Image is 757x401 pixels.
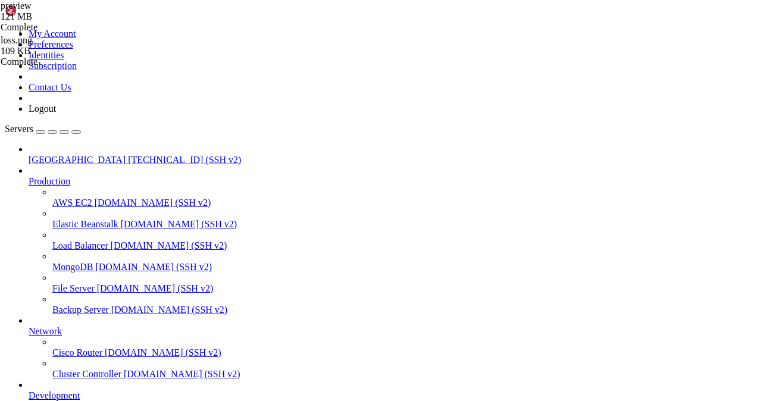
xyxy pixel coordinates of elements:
[1,11,120,22] div: 121 MB
[1,35,32,45] span: loss.png
[1,1,120,22] span: preview
[1,22,120,33] div: Complete
[1,57,120,67] div: Complete
[1,35,120,57] span: loss.png
[1,1,32,11] span: preview
[1,46,120,57] div: 109 KB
